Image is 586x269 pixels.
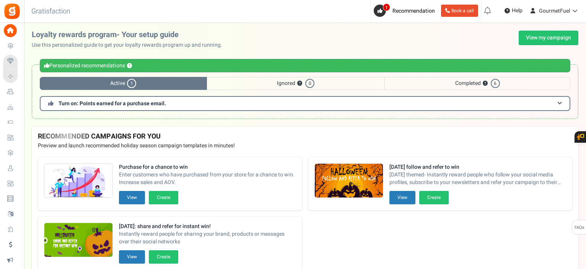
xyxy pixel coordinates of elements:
span: Ignored [207,77,385,90]
img: Gratisfaction [3,3,21,20]
button: View [389,191,415,204]
button: View [119,250,145,264]
button: ? [127,64,132,68]
h3: Gratisfaction [23,4,79,19]
span: 1 [127,79,136,88]
span: Instantly reward people for sharing your brand, products or messages over their social networks [119,230,296,246]
button: Create [419,191,449,204]
span: Active [40,77,207,90]
button: Create [149,191,178,204]
button: Create [149,250,178,264]
span: Completed [384,77,570,90]
a: 1 Recommendation [374,5,438,17]
button: ? [483,81,488,86]
span: 0 [305,79,314,88]
strong: Purchase for a chance to win [119,163,296,171]
span: [DATE] themed- Instantly reward people who follow your social media profiles, subscribe to your n... [389,171,566,186]
h4: RECOMMENDED CAMPAIGNS FOR YOU [38,133,572,140]
span: FAQs [574,220,584,235]
p: Use this personalized guide to get your loyalty rewards program up and running. [32,41,228,49]
img: Recommended Campaigns [44,164,112,198]
span: 6 [491,79,500,88]
span: GourmetFuel [539,7,570,15]
span: Turn on: Points earned for a purchase email. [59,99,166,108]
span: Help [510,7,523,15]
span: 1 [383,3,390,11]
span: Enter customers who have purchased from your store for a chance to win. Increase sales and AOV. [119,171,296,186]
div: Personalized recommendations [40,59,570,72]
button: View [119,191,145,204]
a: Book a call [441,5,478,17]
strong: [DATE] follow and refer to win [389,163,566,171]
img: Recommended Campaigns [44,223,112,258]
h2: Loyalty rewards program- Your setup guide [32,31,228,39]
a: View my campaign [519,31,578,45]
img: Recommended Campaigns [315,164,383,198]
p: Preview and launch recommended holiday season campaign templates in minutes! [38,142,572,150]
button: ? [297,81,302,86]
strong: [DATE]: share and refer for instant win! [119,223,296,230]
a: Help [501,5,526,17]
span: Recommendation [392,7,435,15]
